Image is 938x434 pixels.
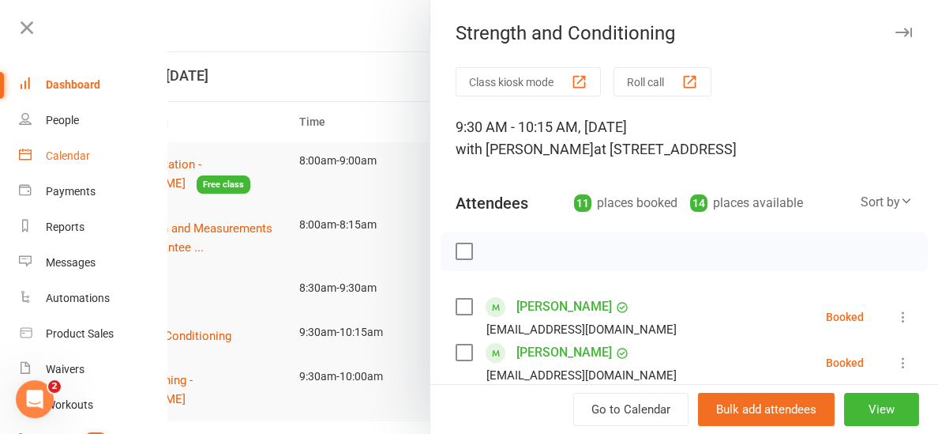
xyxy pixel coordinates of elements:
span: with [PERSON_NAME] [456,141,594,157]
a: Payments [19,174,168,209]
button: Bulk add attendees [698,393,835,426]
div: People [46,114,79,126]
a: Automations [19,281,168,316]
div: places booked [574,192,677,214]
span: at [STREET_ADDRESS] [594,141,737,157]
a: Dashboard [19,67,168,103]
a: [PERSON_NAME] [516,294,612,319]
div: Attendees [456,192,528,214]
a: Workouts [19,387,168,423]
div: Messages [46,256,96,269]
a: Waivers [19,352,168,387]
a: Calendar [19,138,168,174]
div: Waivers [46,363,84,376]
div: Workouts [46,398,93,411]
a: Messages [19,245,168,281]
a: Reports [19,209,168,245]
div: Booked [826,311,864,323]
div: Strength and Conditioning [430,22,938,44]
a: [PERSON_NAME] [516,340,612,365]
div: [EMAIL_ADDRESS][DOMAIN_NAME] [486,319,677,340]
div: Calendar [46,149,90,162]
div: 11 [574,194,591,212]
div: Booked [826,357,864,368]
div: [EMAIL_ADDRESS][DOMAIN_NAME] [486,365,677,386]
div: Sort by [861,192,913,213]
a: Product Sales [19,316,168,352]
div: 14 [690,194,707,212]
div: Payments [46,185,96,198]
div: Reports [46,221,84,233]
div: 9:30 AM - 10:15 AM, [DATE] [456,116,913,160]
a: Go to Calendar [573,393,688,426]
div: Automations [46,292,110,304]
button: Roll call [613,67,711,96]
span: 2 [48,380,61,393]
a: People [19,103,168,138]
iframe: Intercom live chat [16,380,54,418]
div: places available [690,192,803,214]
button: View [844,393,919,426]
div: Dashboard [46,78,100,91]
button: Class kiosk mode [456,67,601,96]
div: Product Sales [46,327,114,340]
